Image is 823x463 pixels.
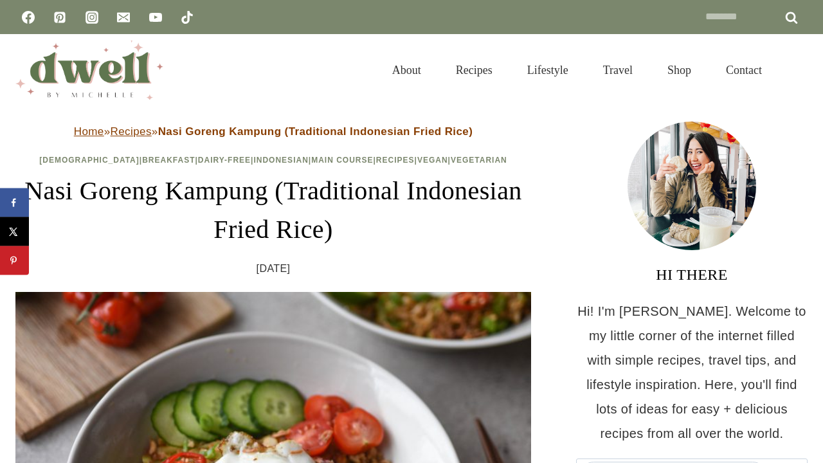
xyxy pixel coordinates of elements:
a: About [375,48,439,93]
img: DWELL by michelle [15,41,163,100]
a: Lifestyle [510,48,586,93]
a: Facebook [15,5,41,30]
a: Main Course [311,156,373,165]
a: Email [111,5,136,30]
span: | | | | | | | [39,156,507,165]
nav: Primary Navigation [375,48,779,93]
a: Dairy-Free [198,156,251,165]
time: [DATE] [257,259,291,278]
h1: Nasi Goreng Kampung (Traditional Indonesian Fried Rice) [15,172,531,249]
a: Breakfast [142,156,195,165]
a: Travel [586,48,650,93]
p: Hi! I'm [PERSON_NAME]. Welcome to my little corner of the internet filled with simple recipes, tr... [576,299,808,446]
a: YouTube [143,5,168,30]
a: Recipes [376,156,415,165]
a: Instagram [79,5,105,30]
a: [DEMOGRAPHIC_DATA] [39,156,140,165]
a: Contact [709,48,779,93]
a: Indonesian [253,156,308,165]
a: Pinterest [47,5,73,30]
a: TikTok [174,5,200,30]
a: Home [74,125,104,138]
a: Shop [650,48,709,93]
strong: Nasi Goreng Kampung (Traditional Indonesian Fried Rice) [158,125,473,138]
h3: HI THERE [576,263,808,286]
span: » » [74,125,473,138]
a: Vegetarian [451,156,507,165]
a: Recipes [439,48,510,93]
a: Recipes [111,125,152,138]
a: Vegan [417,156,448,165]
button: View Search Form [786,59,808,81]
